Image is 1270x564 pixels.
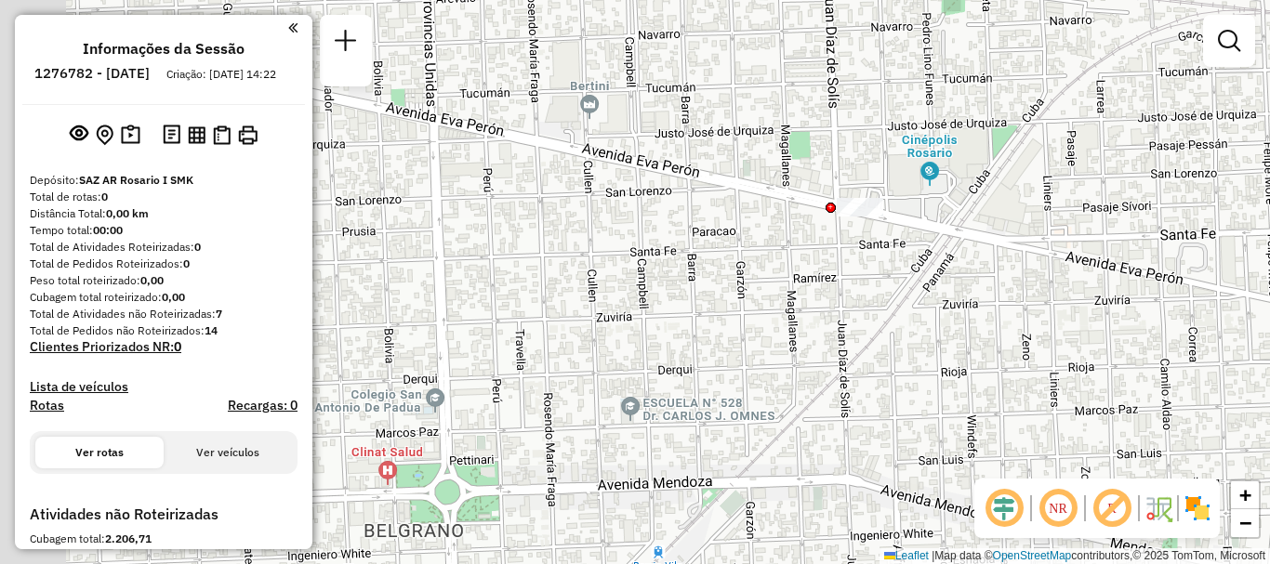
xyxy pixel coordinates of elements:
div: Total de Pedidos não Roteirizados: [30,322,298,339]
strong: 0 [174,338,181,355]
h4: Lista de veículos [30,379,298,395]
a: Zoom in [1231,481,1259,509]
button: Logs desbloquear sessão [159,121,184,150]
button: Exibir sessão original [66,120,92,150]
a: Rotas [30,398,64,413]
div: Depósito: [30,172,298,189]
button: Visualizar Romaneio [209,122,234,149]
a: Clique aqui para minimizar o painel [288,17,298,38]
a: Zoom out [1231,509,1259,537]
strong: 0,00 [162,290,185,304]
strong: 2.206,71 [105,531,152,545]
img: Exibir/Ocultar setores [1183,493,1212,523]
strong: 0,00 km [106,206,149,220]
strong: 7 [216,307,222,321]
strong: 0 [194,240,201,254]
button: Painel de Sugestão [117,121,144,150]
button: Ver veículos [164,437,292,468]
div: Tempo total: [30,222,298,239]
span: − [1239,511,1251,534]
div: Total de Atividades não Roteirizadas: [30,306,298,322]
div: Distância Total: [30,205,298,222]
div: Total de rotas: [30,189,298,205]
h4: Clientes Priorizados NR: [30,339,298,355]
img: Fluxo de ruas [1144,493,1173,523]
button: Visualizar relatório de Roteirização [184,122,209,147]
strong: 00:00 [93,223,123,237]
div: Map data © contributors,© 2025 TomTom, Microsoft [880,548,1270,564]
div: Criação: [DATE] 14:22 [159,66,284,83]
a: Nova sessão e pesquisa [327,22,364,64]
div: Peso total: [30,547,298,564]
h6: 1276782 - [DATE] [34,65,150,82]
div: Peso total roteirizado: [30,272,298,289]
div: Atividade não roteirizada - INC SA [837,198,883,216]
strong: 14 [205,323,218,337]
a: Exibir filtros [1210,22,1248,59]
h4: Recargas: 0 [228,398,298,413]
div: Cubagem total roteirizado: [30,289,298,306]
h4: Atividades não Roteirizadas [30,505,298,523]
div: Total de Atividades Roteirizadas: [30,239,298,256]
h4: Informações da Sessão [83,40,245,58]
strong: 64.264,98 [84,548,137,562]
span: Ocultar deslocamento [982,486,1026,531]
strong: SAZ AR Rosario I SMK [79,173,193,187]
button: Centralizar mapa no depósito ou ponto de apoio [92,121,117,150]
div: Total de Pedidos Roteirizados: [30,256,298,272]
a: Leaflet [884,549,929,562]
a: OpenStreetMap [993,549,1072,562]
span: Ocultar NR [1036,486,1080,531]
strong: 0,00 [140,273,164,287]
button: Imprimir Rotas [234,122,261,149]
span: | [932,549,934,562]
span: Exibir rótulo [1090,486,1134,531]
strong: 0 [183,256,190,270]
span: + [1239,483,1251,506]
strong: 0 [101,190,108,203]
button: Ver rotas [35,437,164,468]
div: Cubagem total: [30,531,298,547]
